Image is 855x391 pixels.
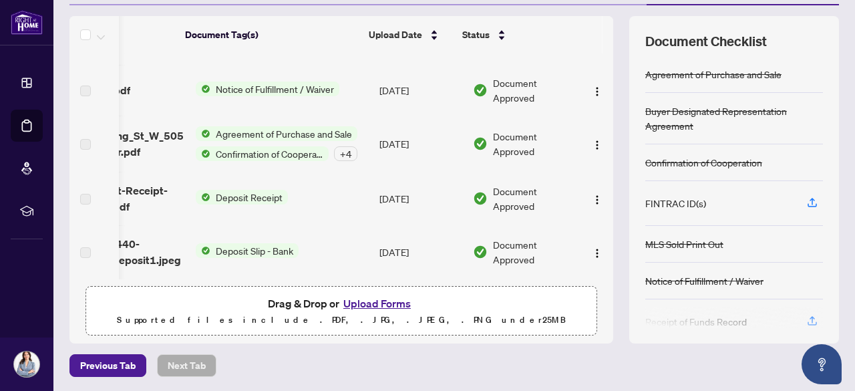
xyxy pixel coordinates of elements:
[11,10,43,35] img: logo
[473,245,488,259] img: Document Status
[592,248,603,259] img: Logo
[473,191,488,206] img: Document Status
[196,146,210,161] img: Status Icon
[180,16,363,53] th: Document Tag(s)
[645,273,763,288] div: Notice of Fulfillment / Waiver
[374,172,468,225] td: [DATE]
[196,190,288,205] button: Status IconDeposit Receipt
[363,16,457,53] th: Upload Date
[592,194,603,205] img: Logo
[493,76,576,105] span: Document Approved
[369,27,422,42] span: Upload Date
[196,126,357,161] button: Status IconAgreement of Purchase and SaleStatus IconConfirmation of Cooperation+4
[94,312,588,328] p: Supported files include .PDF, .JPG, .JPEG, .PNG under 25 MB
[196,126,210,141] img: Status Icon
[210,190,288,205] span: Deposit Receipt
[493,237,576,267] span: Document Approved
[210,146,329,161] span: Confirmation of Cooperation
[210,243,299,258] span: Deposit Slip - Bank
[493,184,576,213] span: Document Approved
[210,126,357,141] span: Agreement of Purchase and Sale
[196,190,210,205] img: Status Icon
[339,295,415,312] button: Upload Forms
[645,196,706,211] div: FINTRAC ID(s)
[210,82,339,96] span: Notice of Fulfillment / Waiver
[374,116,468,172] td: [DATE]
[592,140,603,150] img: Logo
[645,32,767,51] span: Document Checklist
[645,237,723,251] div: MLS Sold Print Out
[374,65,468,116] td: [DATE]
[334,146,357,161] div: + 4
[196,243,210,258] img: Status Icon
[493,129,576,158] span: Document Approved
[80,355,136,376] span: Previous Tab
[196,243,299,258] button: Status IconDeposit Slip - Bank
[473,136,488,151] img: Document Status
[645,155,762,170] div: Confirmation of Cooperation
[645,104,823,133] div: Buyer Designated Representation Agreement
[457,16,570,53] th: Status
[86,287,596,336] span: Drag & Drop orUpload FormsSupported files include .PDF, .JPG, .JPEG, .PNG under25MB
[14,352,39,377] img: Profile Icon
[586,80,608,101] button: Logo
[802,344,842,384] button: Open asap
[196,82,210,96] img: Status Icon
[473,83,488,98] img: Document Status
[196,82,339,96] button: Status IconNotice of Fulfillment / Waiver
[69,354,146,377] button: Previous Tab
[268,295,415,312] span: Drag & Drop or
[374,225,468,279] td: [DATE]
[592,86,603,97] img: Logo
[586,241,608,263] button: Logo
[645,67,782,82] div: Agreement of Purchase and Sale
[586,188,608,209] button: Logo
[586,133,608,154] button: Logo
[157,354,216,377] button: Next Tab
[462,27,490,42] span: Status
